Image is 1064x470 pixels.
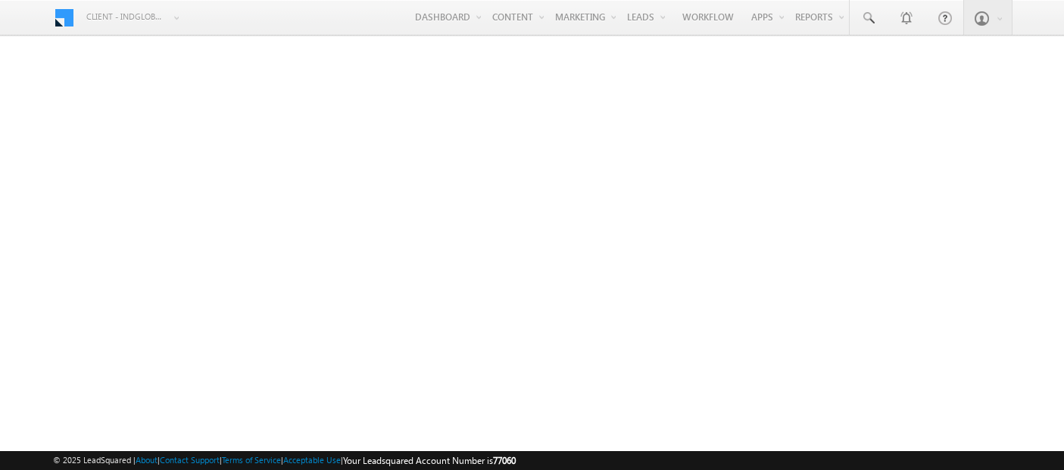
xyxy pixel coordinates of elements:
a: Terms of Service [222,455,281,465]
span: Your Leadsquared Account Number is [343,455,516,466]
a: About [136,455,158,465]
span: © 2025 LeadSquared | | | | | [53,453,516,468]
a: Contact Support [160,455,220,465]
span: Client - indglobal1 (77060) [86,9,166,24]
span: 77060 [493,455,516,466]
a: Acceptable Use [283,455,341,465]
